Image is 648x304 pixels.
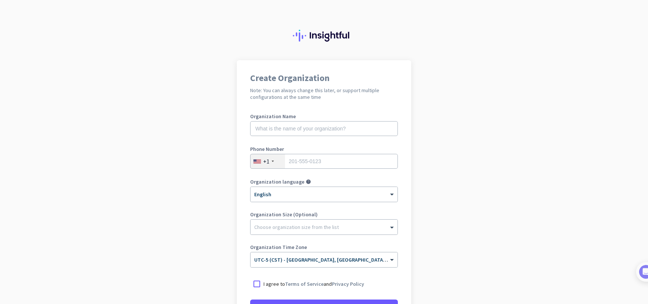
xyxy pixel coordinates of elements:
[250,87,398,100] h2: Note: You can always change this later, or support multiple configurations at the same time
[285,281,324,287] a: Terms of Service
[332,281,364,287] a: Privacy Policy
[250,146,398,152] label: Phone Number
[250,212,398,217] label: Organization Size (Optional)
[306,179,311,184] i: help
[264,280,364,288] p: I agree to and
[250,114,398,119] label: Organization Name
[250,179,304,184] label: Organization language
[293,30,355,42] img: Insightful
[250,121,398,136] input: What is the name of your organization?
[250,74,398,83] h1: Create Organization
[250,245,398,250] label: Organization Time Zone
[250,154,398,169] input: 201-555-0123
[263,158,269,165] div: +1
